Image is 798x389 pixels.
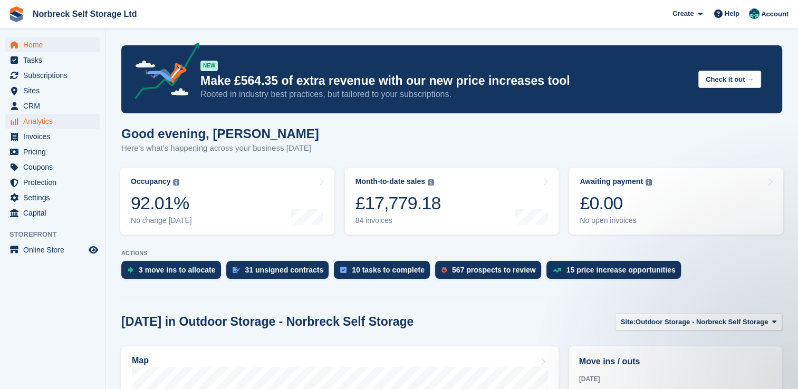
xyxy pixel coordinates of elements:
[5,190,100,205] a: menu
[441,267,447,273] img: prospect-51fa495bee0391a8d652442698ab0144808aea92771e9ea1ae160a38d050c398.svg
[23,68,86,83] span: Subscriptions
[725,8,739,19] span: Help
[334,261,435,284] a: 10 tasks to complete
[636,317,768,327] span: Outdoor Storage - Norbreck Self Storage
[23,37,86,52] span: Home
[23,160,86,174] span: Coupons
[5,99,100,113] a: menu
[233,267,240,273] img: contract_signature_icon-13c848040528278c33f63329250d36e43548de30e8caae1d1a13099fd9432cc5.svg
[672,8,694,19] span: Create
[355,192,441,214] div: £17,779.18
[615,313,782,330] button: Site: Outdoor Storage - Norbreck Self Storage
[131,177,170,186] div: Occupancy
[428,179,434,186] img: icon-info-grey-7440780725fd019a000dd9b08b2336e03edf1995a4989e88bcd33f0948082b44.svg
[121,261,226,284] a: 3 move ins to allocate
[120,168,334,235] a: Occupancy 92.01% No change [DATE]
[340,267,347,273] img: task-75834270c22a3079a89374b754ae025e5fb1db73e45f91037f5363f120a921f8.svg
[139,266,216,274] div: 3 move ins to allocate
[121,250,782,257] p: ACTIONS
[553,268,561,273] img: price_increase_opportunities-93ffe204e8149a01c8c9dc8f82e8f89637d9d84a8eef4429ea346261dce0b2c0.svg
[23,114,86,129] span: Analytics
[121,315,414,329] h2: [DATE] in Outdoor Storage - Norbreck Self Storage
[452,266,536,274] div: 567 prospects to review
[580,177,643,186] div: Awaiting payment
[5,160,100,174] a: menu
[5,129,100,144] a: menu
[579,355,772,368] h2: Move ins / outs
[200,89,690,100] p: Rooted in industry best practices, but tailored to your subscriptions.
[200,73,690,89] p: Make £564.35 of extra revenue with our new price increases tool
[23,53,86,67] span: Tasks
[121,127,319,141] h1: Good evening, [PERSON_NAME]
[87,244,100,256] a: Preview store
[698,71,761,88] button: Check it out →
[28,5,141,23] a: Norbreck Self Storage Ltd
[569,168,783,235] a: Awaiting payment £0.00 No open invoices
[128,267,133,273] img: move_ins_to_allocate_icon-fdf77a2bb77ea45bf5b3d319d69a93e2d87916cf1d5bf7949dd705db3b84f3ca.svg
[5,53,100,67] a: menu
[580,216,652,225] div: No open invoices
[566,266,676,274] div: 15 price increase opportunities
[761,9,789,20] span: Account
[749,8,759,19] img: Sally King
[200,61,218,71] div: NEW
[345,168,559,235] a: Month-to-date sales £17,779.18 84 invoices
[23,144,86,159] span: Pricing
[121,142,319,154] p: Here's what's happening across your business [DATE]
[352,266,425,274] div: 10 tasks to complete
[5,175,100,190] a: menu
[355,177,425,186] div: Month-to-date sales
[23,206,86,220] span: Capital
[5,242,100,257] a: menu
[23,83,86,98] span: Sites
[580,192,652,214] div: £0.00
[23,190,86,205] span: Settings
[131,216,192,225] div: No change [DATE]
[5,206,100,220] a: menu
[23,129,86,144] span: Invoices
[646,179,652,186] img: icon-info-grey-7440780725fd019a000dd9b08b2336e03edf1995a4989e88bcd33f0948082b44.svg
[579,374,772,384] div: [DATE]
[5,68,100,83] a: menu
[126,43,200,103] img: price-adjustments-announcement-icon-8257ccfd72463d97f412b2fc003d46551f7dbcb40ab6d574587a9cd5c0d94...
[5,37,100,52] a: menu
[23,99,86,113] span: CRM
[131,192,192,214] div: 92.01%
[435,261,546,284] a: 567 prospects to review
[621,317,636,327] span: Site:
[23,175,86,190] span: Protection
[132,356,149,365] h2: Map
[8,6,24,22] img: stora-icon-8386f47178a22dfd0bd8f6a31ec36ba5ce8667c1dd55bd0f319d3a0aa187defe.svg
[226,261,334,284] a: 31 unsigned contracts
[5,114,100,129] a: menu
[173,179,179,186] img: icon-info-grey-7440780725fd019a000dd9b08b2336e03edf1995a4989e88bcd33f0948082b44.svg
[5,144,100,159] a: menu
[5,83,100,98] a: menu
[9,229,105,240] span: Storefront
[546,261,686,284] a: 15 price increase opportunities
[23,242,86,257] span: Online Store
[245,266,324,274] div: 31 unsigned contracts
[355,216,441,225] div: 84 invoices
